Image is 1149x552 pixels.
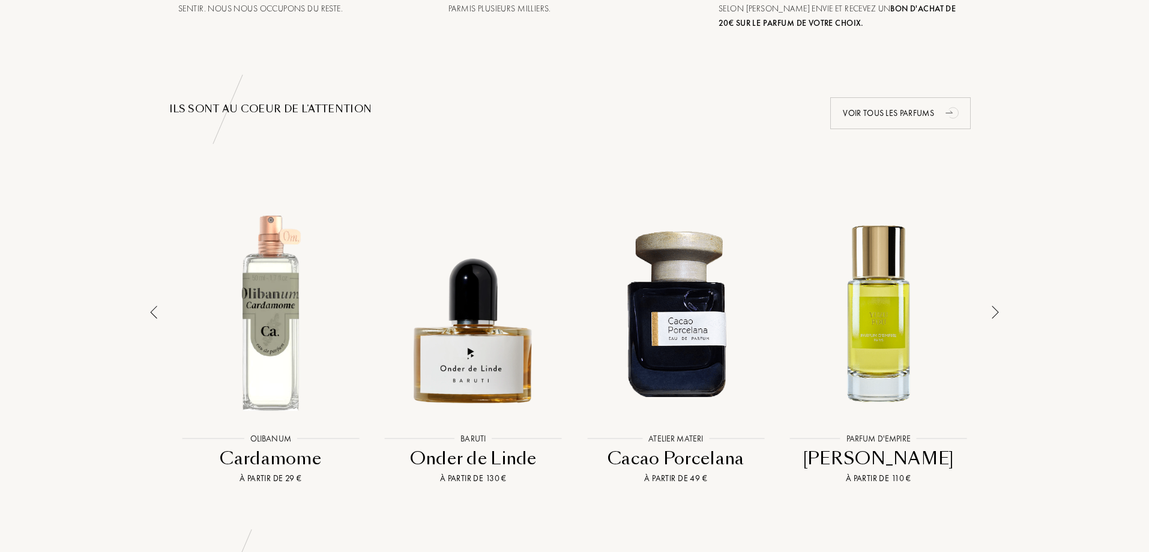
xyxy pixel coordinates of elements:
a: Cardamome OlibanumOlibanumCardamomeÀ partir de 29 € [169,189,372,485]
a: Cacao Porcelana Atelier MateriAtelier MateriCacao PorcelanaÀ partir de 49 € [574,189,777,485]
div: Atelier Materi [642,432,709,445]
div: À partir de 49 € [578,472,774,485]
div: ILS SONT au COEUR de l’attention [169,102,980,117]
div: Cacao Porcelana [578,447,774,470]
div: Olibanum [244,432,297,445]
div: [PERSON_NAME] [780,447,977,470]
a: Onder de Linde BarutiBarutiOnder de LindeÀ partir de 130 € [372,189,575,485]
div: Cardamome [172,447,369,470]
a: Yuzu Fou Parfum d'EmpireParfum d'Empire[PERSON_NAME]À partir de 110 € [777,189,980,485]
div: À partir de 110 € [780,472,977,485]
div: Parfum d'Empire [840,432,917,445]
div: Baruti [454,432,492,445]
div: À partir de 130 € [375,472,572,485]
div: animation [941,100,965,124]
img: arrow_thin.png [992,306,999,319]
div: À partir de 29 € [172,472,369,485]
div: Voir tous les parfums [830,97,971,129]
a: Voir tous les parfumsanimation [821,97,980,129]
div: Onder de Linde [375,447,572,470]
img: arrow_thin_left.png [150,306,157,319]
